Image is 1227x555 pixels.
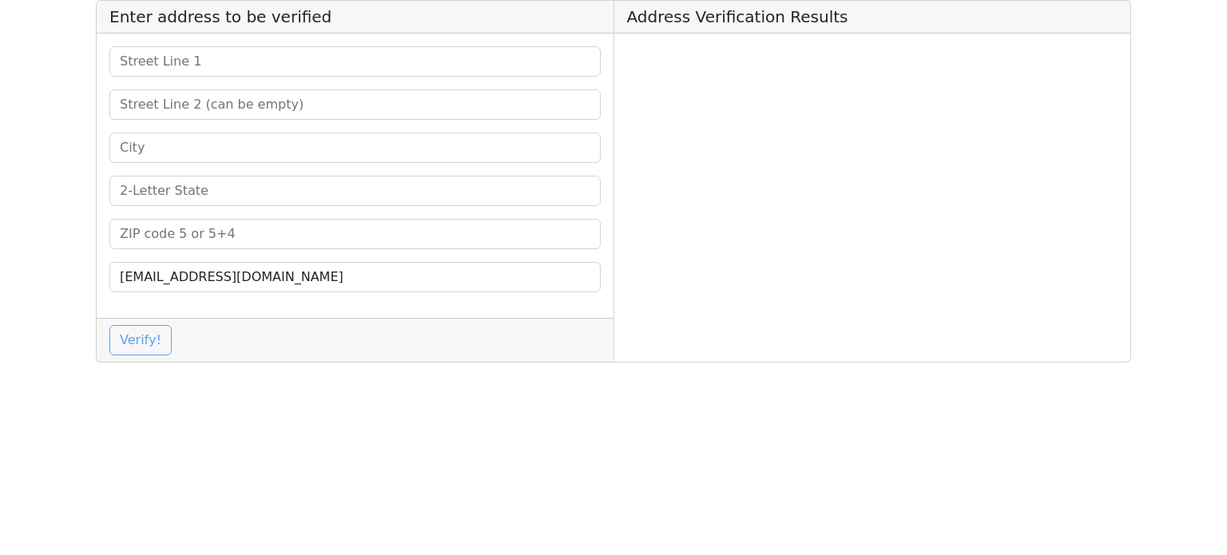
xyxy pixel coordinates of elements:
[109,89,601,120] input: Street Line 2 (can be empty)
[97,1,613,34] h5: Enter address to be verified
[614,1,1131,34] h5: Address Verification Results
[109,219,601,249] input: ZIP code 5 or 5+4
[109,176,601,206] input: 2-Letter State
[109,46,601,77] input: Street Line 1
[109,133,601,163] input: City
[109,262,601,292] input: Your Email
